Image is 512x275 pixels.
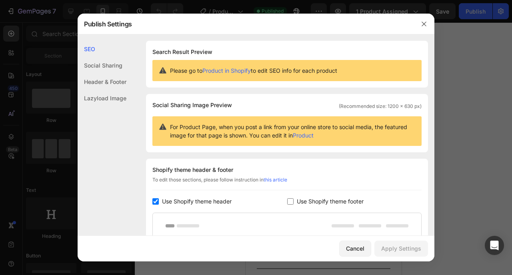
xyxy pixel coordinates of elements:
[11,167,78,182] div: $ 540.00
[339,241,371,257] button: Cancel
[11,98,76,107] pre: - 46% de Descuento
[21,190,144,207] p: Hecho 100% por artistas [DEMOGRAPHIC_DATA] 🎨
[64,152,91,159] strong: Mascotas
[293,132,314,139] a: Product
[78,41,126,57] div: SEO
[162,197,232,206] span: Use Shopify theme header
[11,110,145,141] h2: Las fotos se borran, los retratos permanecen | 🐾
[33,152,56,159] strong: Dueños
[12,151,144,160] p: (2,500+ de Contentos!)
[78,167,145,181] div: $ 1,000.00
[78,57,126,74] div: Social Sharing
[12,121,129,140] u: Inmortaliza a tu mascota en una obra única
[170,66,337,75] span: Please go to to edit SEO info for each product
[18,62,27,71] button: Carousel Back Arrow
[78,14,414,34] div: Publish Settings
[152,176,422,190] div: To edit those sections, please follow instruction in
[297,197,364,206] span: Use Shopify theme footer
[170,123,415,139] span: For Product Page, when you post a link from your online store to social media, the featured image...
[129,62,138,71] button: Carousel Next Arrow
[152,47,422,57] h1: Search Result Preview
[485,236,504,255] div: Open Intercom Messenger
[202,67,251,74] a: Product in Shopify
[346,244,364,253] div: Cancel
[21,211,144,227] p: Pagos fáciles y seguros en [GEOGRAPHIC_DATA] 💳
[78,74,126,90] div: Header & Footer
[381,244,421,253] div: Apply Settings
[374,241,428,257] button: Apply Settings
[21,231,144,240] p: Soporte cercano y en español 🇲🇽
[152,100,232,110] span: Social Sharing Image Preview
[264,177,287,183] a: this article
[152,165,422,175] div: Shopify theme header & footer
[78,90,126,106] div: Lazyload Image
[339,103,422,110] span: (Recommended size: 1200 x 630 px)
